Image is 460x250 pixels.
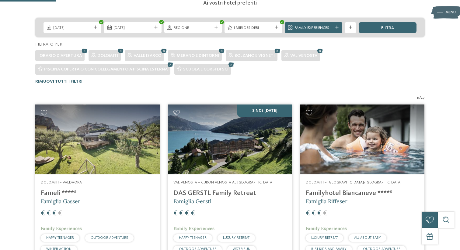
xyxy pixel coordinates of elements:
[97,53,118,58] span: Dolomiti
[306,189,419,197] h4: Familyhotel Biancaneve ****ˢ
[179,210,183,217] span: €
[35,104,159,174] img: Cercate un hotel per famiglie? Qui troverete solo i migliori!
[41,210,45,217] span: €
[223,236,249,240] span: LUXURY RETREAT
[419,95,421,101] span: /
[179,236,207,240] span: HAPPY TEENAGER
[35,79,82,84] span: Rimuovi tutti i filtri
[173,226,214,231] span: Family Experiences
[235,53,275,58] span: Bolzano e vigneti
[306,198,347,205] span: Famiglia Riffeser
[183,67,228,71] span: Scuola e corsi di sci
[168,104,292,174] img: Cercate un hotel per famiglie? Qui troverete solo i migliori!
[203,0,257,6] span: Ai vostri hotel preferiti
[417,95,419,101] span: 11
[52,210,57,217] span: €
[234,25,272,31] span: I miei desideri
[421,95,425,101] span: 27
[58,210,62,217] span: €
[323,210,327,217] span: €
[41,180,82,184] span: Dolomiti – Valdaora
[40,53,82,58] span: Orario d'apertura
[306,210,310,217] span: €
[113,25,152,31] span: [DATE]
[44,67,168,71] span: Piscina coperta o con collegamento a piscina esterna
[354,236,381,240] span: ALL ABOUT BABY
[35,42,64,46] span: Filtrato per:
[177,53,219,58] span: Merano e dintorni
[173,210,178,217] span: €
[53,25,92,31] span: [DATE]
[306,180,402,184] span: Dolomiti – [GEOGRAPHIC_DATA]/[GEOGRAPHIC_DATA]
[311,236,338,240] span: LUXURY RETREAT
[173,198,211,205] span: Famiglia Gerstl
[47,210,51,217] span: €
[294,25,333,31] span: Family Experiences
[41,198,80,205] span: Famiglia Gasser
[312,210,316,217] span: €
[173,180,274,184] span: Val Venosta – Curon Venosta al [GEOGRAPHIC_DATA]
[91,236,128,240] span: OUTDOOR ADVENTURE
[46,236,74,240] span: HAPPY TEENAGER
[174,25,212,31] span: Regione
[306,226,347,231] span: Family Experiences
[41,226,82,231] span: Family Experiences
[185,210,189,217] span: €
[317,210,322,217] span: €
[300,104,424,174] img: Cercate un hotel per famiglie? Qui troverete solo i migliori!
[191,210,195,217] span: €
[381,26,394,30] span: filtra
[290,53,317,58] span: Val Venosta
[173,189,287,197] h4: DAS GERSTL Family Retreat
[134,53,161,58] span: Valle Isarco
